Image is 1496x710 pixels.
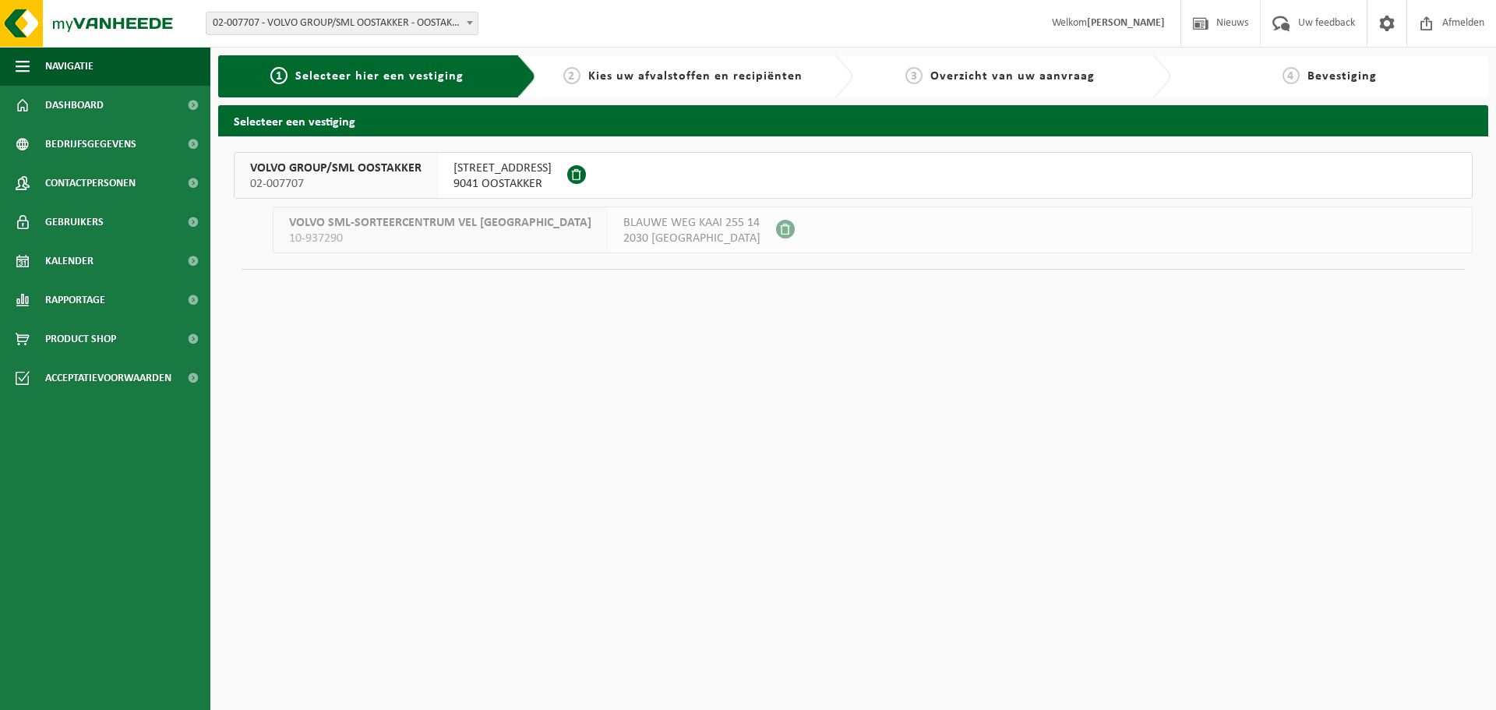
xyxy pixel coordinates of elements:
[45,281,105,320] span: Rapportage
[905,67,923,84] span: 3
[289,215,591,231] span: VOLVO SML-SORTEERCENTRUM VEL [GEOGRAPHIC_DATA]
[270,67,288,84] span: 1
[250,176,422,192] span: 02-007707
[563,67,580,84] span: 2
[930,70,1095,83] span: Overzicht van uw aanvraag
[250,161,422,176] span: VOLVO GROUP/SML OOSTAKKER
[289,231,591,246] span: 10-937290
[45,86,104,125] span: Dashboard
[45,320,116,359] span: Product Shop
[206,12,478,35] span: 02-007707 - VOLVO GROUP/SML OOSTAKKER - OOSTAKKER
[623,215,760,231] span: BLAUWE WEG KAAI 255 14
[45,164,136,203] span: Contactpersonen
[623,231,760,246] span: 2030 [GEOGRAPHIC_DATA]
[1283,67,1300,84] span: 4
[45,125,136,164] span: Bedrijfsgegevens
[453,161,552,176] span: [STREET_ADDRESS]
[45,47,93,86] span: Navigatie
[453,176,552,192] span: 9041 OOSTAKKER
[45,203,104,242] span: Gebruikers
[45,359,171,397] span: Acceptatievoorwaarden
[588,70,803,83] span: Kies uw afvalstoffen en recipiënten
[1307,70,1377,83] span: Bevestiging
[218,105,1488,136] h2: Selecteer een vestiging
[234,152,1473,199] button: VOLVO GROUP/SML OOSTAKKER 02-007707 [STREET_ADDRESS]9041 OOSTAKKER
[45,242,93,281] span: Kalender
[295,70,464,83] span: Selecteer hier een vestiging
[206,12,478,34] span: 02-007707 - VOLVO GROUP/SML OOSTAKKER - OOSTAKKER
[1087,17,1165,29] strong: [PERSON_NAME]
